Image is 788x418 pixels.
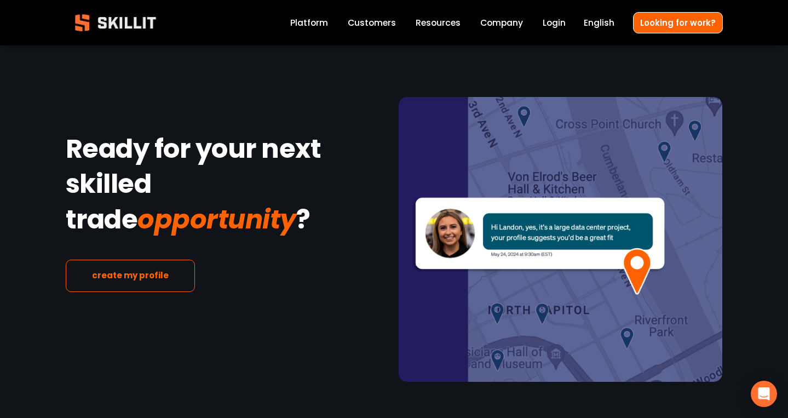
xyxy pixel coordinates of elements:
strong: ? [296,199,310,244]
a: Looking for work? [633,12,723,33]
img: Skillit [66,7,165,39]
strong: Ready for your next skilled trade [66,129,326,244]
div: language picker [584,15,614,30]
a: Company [480,15,523,30]
span: Resources [416,16,461,29]
a: Customers [348,15,396,30]
div: Open Intercom Messenger [751,381,777,407]
em: opportunity [137,201,296,238]
a: Platform [290,15,328,30]
span: English [584,16,614,29]
a: folder dropdown [416,15,461,30]
a: create my profile [66,260,195,292]
a: Login [543,15,566,30]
